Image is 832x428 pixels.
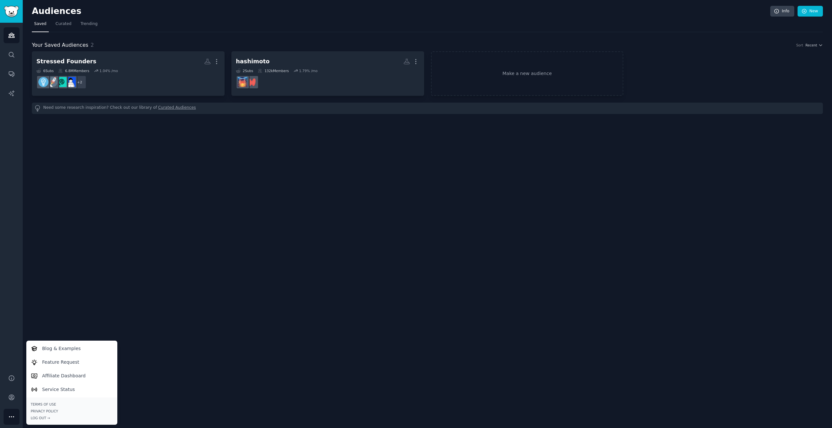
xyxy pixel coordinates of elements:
div: 132k Members [258,69,289,73]
a: New [798,6,823,17]
span: Your Saved Audiences [32,41,88,49]
div: Log Out → [31,416,113,420]
div: + 2 [73,75,86,89]
p: Service Status [42,386,75,393]
a: Make a new audience [431,51,624,96]
span: Saved [34,21,46,27]
a: Stressed Founders6Subs6.8MMembers1.04% /mo+2TheFoundersFoundersHubstartupsEntrepreneur [32,51,225,96]
img: Hashimotos [238,77,248,87]
div: Sort [796,43,803,47]
div: Need some research inspiration? Check out our library of [32,103,823,114]
a: Feature Request [27,355,116,369]
img: GummySearch logo [4,6,19,17]
span: 2 [91,42,94,48]
div: Stressed Founders [36,57,96,66]
p: Feature Request [42,359,79,366]
a: Curated Audiences [158,105,196,112]
p: Blog & Examples [42,345,81,352]
p: Affiliate Dashboard [42,372,86,379]
div: 6 Sub s [36,69,54,73]
img: TheFounders [66,77,76,87]
img: Hypothyroidism [247,77,257,87]
h2: Audiences [32,6,770,17]
a: Privacy Policy [31,409,113,413]
a: Affiliate Dashboard [27,369,116,383]
a: Trending [78,19,100,32]
a: Info [770,6,794,17]
span: Trending [81,21,97,27]
img: FoundersHub [57,77,67,87]
a: Curated [53,19,74,32]
a: Service Status [27,383,116,396]
img: Entrepreneur [38,77,48,87]
button: Recent [805,43,823,47]
a: Saved [32,19,49,32]
div: 2 Sub s [236,69,253,73]
div: 1.79 % /mo [299,69,318,73]
span: Recent [805,43,817,47]
span: Curated [56,21,71,27]
img: startups [47,77,58,87]
a: Blog & Examples [27,342,116,355]
div: hashimoto [236,57,270,66]
div: 1.04 % /mo [99,69,118,73]
a: hashimoto2Subs132kMembers1.79% /moHypothyroidismHashimotos [231,51,424,96]
a: Terms of Use [31,402,113,407]
div: 6.8M Members [58,69,89,73]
